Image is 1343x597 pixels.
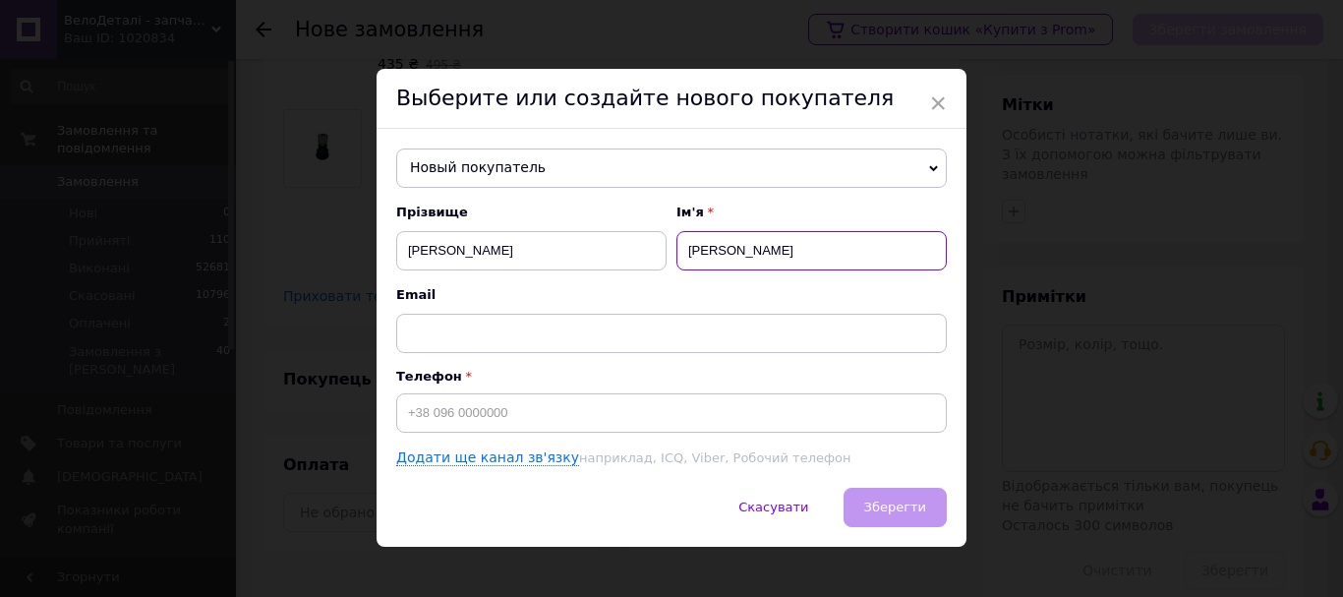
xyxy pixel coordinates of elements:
[738,500,808,514] span: Скасувати
[396,449,579,466] a: Додати ще канал зв'язку
[579,450,850,465] span: наприклад, ICQ, Viber, Робочий телефон
[396,204,667,221] span: Прізвище
[396,149,947,188] span: Новый покупатель
[396,369,947,384] p: Телефон
[396,393,947,433] input: +38 096 0000000
[396,231,667,270] input: Наприклад: Іванов
[718,488,829,527] button: Скасувати
[929,87,947,120] span: ×
[676,231,947,270] input: Наприклад: Іван
[396,286,947,304] span: Email
[676,204,947,221] span: Ім'я
[377,69,966,129] div: Выберите или создайте нового покупателя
